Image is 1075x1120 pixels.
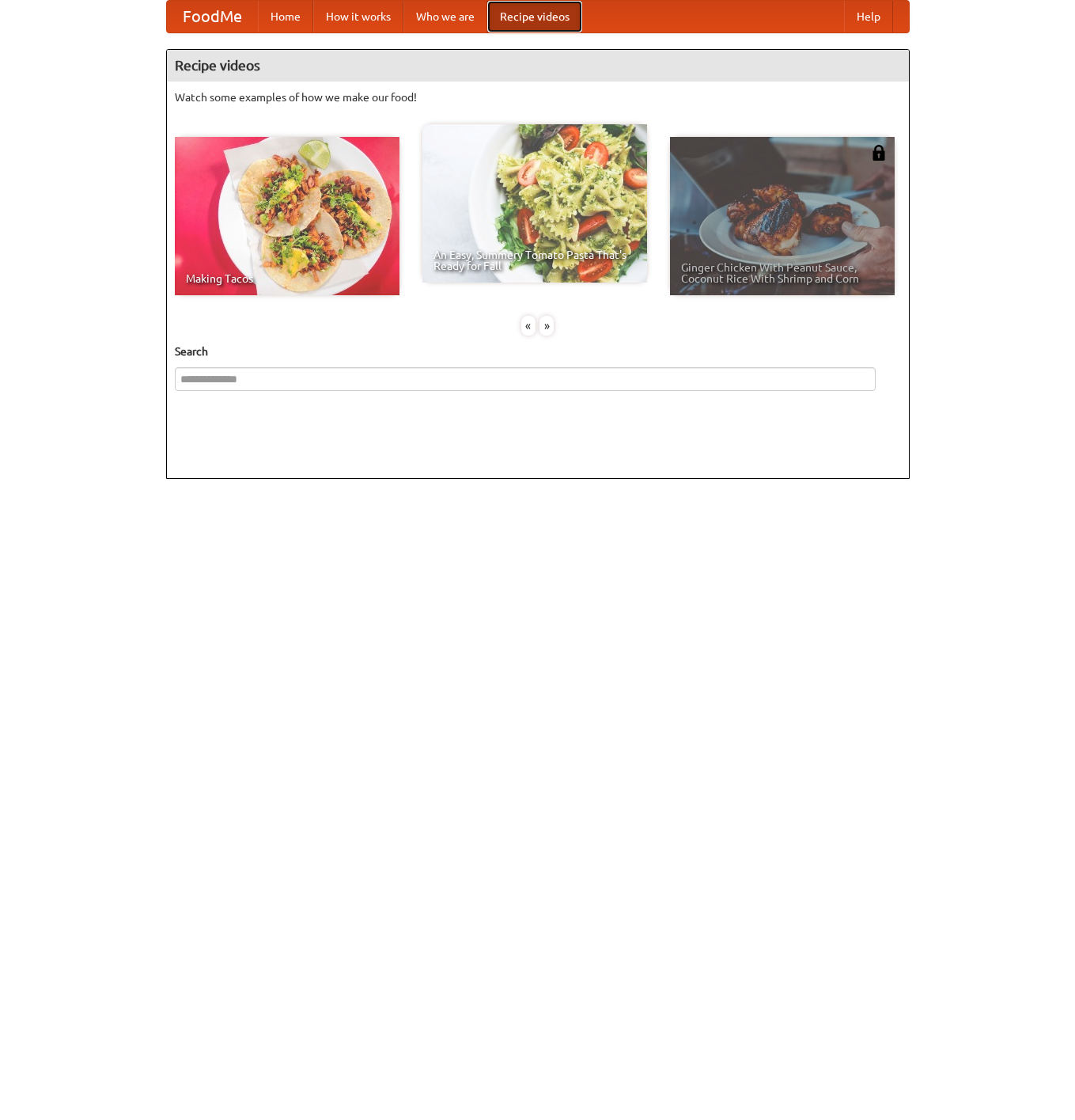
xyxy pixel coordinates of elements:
a: An Easy, Summery Tomato Pasta That's Ready for Fall [422,124,647,283]
a: Who we are [403,1,487,32]
a: FoodMe [167,1,258,32]
a: Help [844,1,893,32]
img: 483408.png [871,145,887,161]
a: Recipe videos [487,1,582,32]
a: How it works [313,1,403,32]
a: Home [258,1,313,32]
div: » [539,316,554,336]
div: « [521,316,536,336]
span: An Easy, Summery Tomato Pasta That's Ready for Fall [433,249,636,271]
h5: Search [175,344,901,359]
a: Making Tacos [175,137,399,295]
p: Watch some examples of how we make our food! [175,89,901,105]
h4: Recipe videos [167,50,909,82]
span: Making Tacos [186,273,388,284]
